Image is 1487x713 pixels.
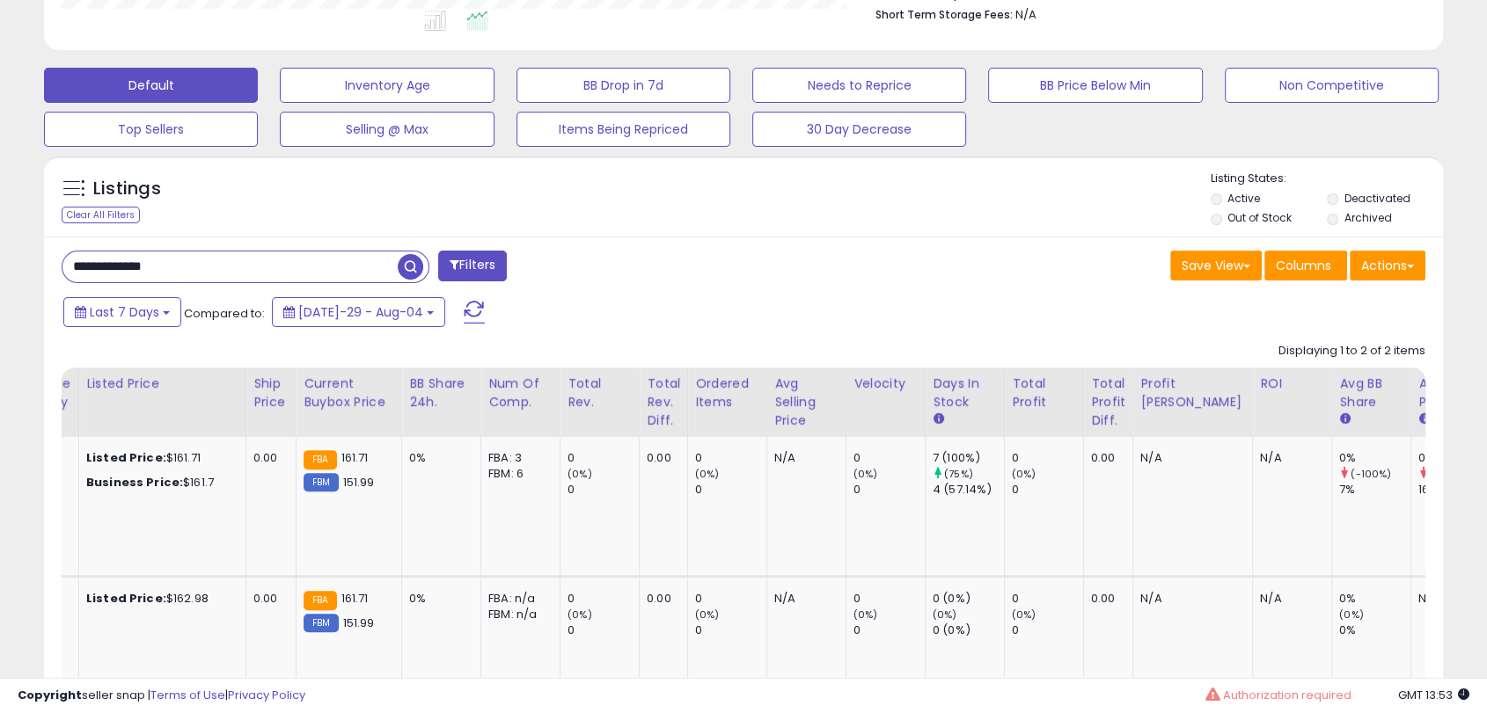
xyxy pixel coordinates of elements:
button: Items Being Repriced [516,112,730,147]
div: seller snap | | [18,688,305,704]
div: N/A [1418,591,1476,607]
div: 0 [853,622,925,638]
div: Velocity [853,375,918,393]
small: (0%) [1012,608,1037,622]
div: BB Share 24h. [409,375,473,411]
span: Last 7 Days [90,303,159,321]
div: N/A [1260,450,1318,466]
span: 151.99 [343,474,375,491]
button: Default [44,68,258,103]
div: 0.00 [1091,450,1119,466]
small: FBM [304,614,338,632]
div: 0 [568,622,639,638]
div: Avg Selling Price [774,375,839,430]
div: 0 [853,450,925,466]
label: Out of Stock [1227,210,1292,225]
div: $161.7 [86,475,232,491]
span: 2025-08-12 13:53 GMT [1398,687,1469,703]
small: Days In Stock. [933,411,943,427]
b: Listed Price: [86,590,166,607]
button: BB Drop in 7d [516,68,730,103]
div: 0.00 [1091,591,1119,607]
small: (0%) [568,467,592,481]
div: Current Buybox Price [304,375,394,411]
span: Columns [1276,257,1331,274]
small: (0%) [1339,608,1364,622]
button: Inventory Age [280,68,494,103]
div: N/A [1140,450,1239,466]
button: Save View [1170,251,1262,280]
button: Last 7 Days [63,297,181,327]
button: [DATE]-29 - Aug-04 [272,297,445,327]
div: 0% [1339,591,1410,607]
label: Deactivated [1344,191,1410,206]
a: Terms of Use [150,687,225,703]
span: Compared to: [184,305,265,322]
div: Listed Price [86,375,238,393]
small: (0%) [695,467,720,481]
small: (75%) [944,467,973,481]
div: Avg BB Share [1339,375,1403,411]
div: 0 [568,591,639,607]
div: 4 (57.14%) [933,482,1004,498]
small: (0%) [853,467,878,481]
small: (0%) [695,608,720,622]
small: (0%) [1012,467,1037,481]
div: 0.00 [647,450,674,466]
div: N/A [1260,591,1318,607]
div: 0% [1339,450,1410,466]
div: 0 (0%) [933,622,1004,638]
div: FBA: 3 [488,450,546,466]
div: Avg Win Price [1418,375,1483,411]
div: Profit [PERSON_NAME] [1140,375,1245,411]
div: 0.00 [253,591,282,607]
div: ROI [1260,375,1324,393]
div: 0 [695,450,766,466]
small: Avg Win Price. [1418,411,1429,427]
div: Ship Price [253,375,289,411]
div: 0 [853,482,925,498]
div: Days In Stock [933,375,997,411]
small: (0%) [568,608,592,622]
div: 0.00 [253,450,282,466]
small: FBM [304,473,338,491]
label: Archived [1344,210,1392,225]
div: FBA: n/a [488,591,546,607]
span: N/A [1015,6,1037,23]
div: 0 [1012,622,1083,638]
div: Ordered Items [695,375,759,411]
h5: Listings [93,177,161,201]
div: 0 [568,482,639,498]
a: Privacy Policy [228,687,305,703]
div: 0% [409,450,467,466]
div: N/A [774,591,832,607]
button: Non Competitive [1225,68,1439,103]
button: BB Price Below Min [988,68,1202,103]
div: 0 [568,450,639,466]
small: FBA [304,591,336,610]
div: Displaying 1 to 2 of 2 items [1278,343,1425,360]
p: Listing States: [1211,171,1443,187]
div: 0 [695,622,766,638]
div: Total Profit Diff. [1091,375,1125,430]
b: Business Price: [86,474,183,491]
small: FBA [304,450,336,469]
div: N/A [1140,591,1239,607]
div: Total Rev. Diff. [647,375,680,430]
div: Total Profit [1012,375,1076,411]
b: Listed Price: [86,449,166,466]
div: $161.71 [86,450,232,466]
div: FBM: n/a [488,607,546,622]
div: 7 (100%) [933,450,1004,466]
button: Actions [1350,251,1425,280]
button: Selling @ Max [280,112,494,147]
div: 0% [1339,622,1410,638]
button: Filters [438,251,507,281]
strong: Copyright [18,687,82,703]
small: (0%) [933,608,957,622]
span: 161.71 [341,590,369,607]
button: Top Sellers [44,112,258,147]
div: 0 [853,591,925,607]
div: 0 [695,591,766,607]
button: Columns [1264,251,1347,280]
